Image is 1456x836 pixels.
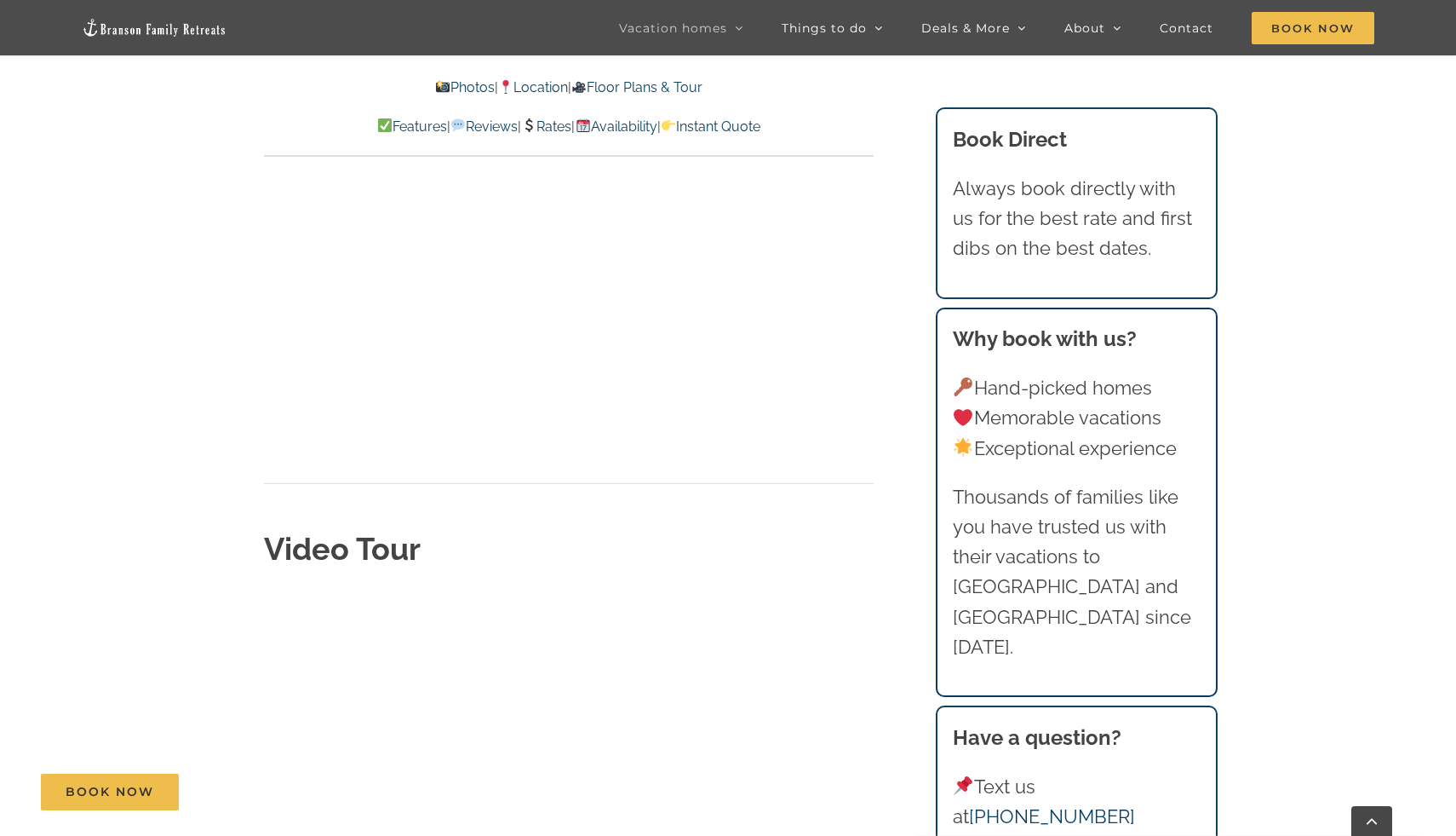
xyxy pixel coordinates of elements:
a: Floor Plans & Tour [571,79,702,95]
a: Book Now [41,774,179,810]
img: 👉 [662,118,675,132]
img: 📸 [436,80,450,94]
span: Vacation homes [619,22,727,34]
span: Contact [1160,22,1213,34]
img: 🔑 [954,378,972,396]
span: About [1064,22,1105,34]
strong: Video Tour [264,531,421,567]
img: ❤️ [954,408,972,427]
img: 📍 [499,80,513,94]
a: Location [498,79,568,95]
p: Text us at [953,772,1201,832]
h3: Why book with us? [953,324,1201,355]
a: Availability [575,118,656,135]
span: Book Now [66,785,154,799]
img: ✅ [378,118,392,132]
span: Things to do [782,22,867,34]
img: 💬 [451,118,465,132]
p: Always book directly with us for the best rate and first dibs on the best dates. [953,174,1201,264]
a: Instant Quote [661,118,760,135]
img: 📆 [576,118,590,132]
a: Photos [434,79,494,95]
a: Reviews [450,118,518,135]
img: 🌟 [954,438,972,457]
img: 💲 [522,118,536,132]
img: Branson Family Retreats Logo [82,18,226,37]
p: | | | | [264,116,874,138]
strong: Have a question? [953,725,1121,750]
a: Features [377,118,447,135]
p: Hand-picked homes Memorable vacations Exceptional experience [953,373,1201,464]
a: [PHONE_NUMBER] [969,805,1135,827]
b: Book Direct [953,127,1067,152]
span: Deals & More [921,22,1010,34]
a: Rates [521,118,571,135]
img: 🎥 [572,80,586,94]
p: Thousands of families like you have trusted us with their vacations to [GEOGRAPHIC_DATA] and [GEO... [953,482,1201,662]
p: | | [264,77,874,99]
span: Book Now [1252,12,1374,44]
